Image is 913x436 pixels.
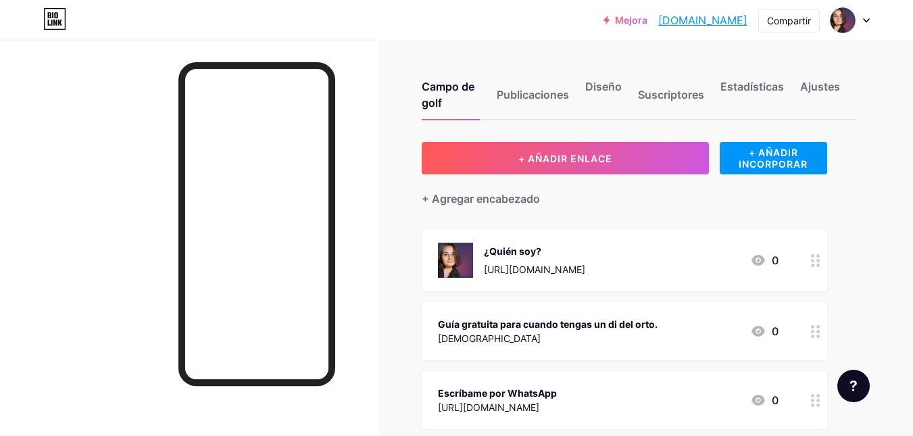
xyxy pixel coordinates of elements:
[497,88,569,101] font: Publicaciones
[615,14,647,26] font: Mejora
[638,88,704,101] font: Suscriptores
[772,324,779,338] font: 0
[658,12,747,28] a: [DOMAIN_NAME]
[772,253,779,267] font: 0
[585,80,622,93] font: Diseño
[438,318,658,330] font: Guía gratuita para cuando tengas un di del orto.
[438,333,541,344] font: [DEMOGRAPHIC_DATA]
[830,7,856,33] img: Belén Castaño
[518,153,612,164] font: + AÑADIR ENLACE
[484,245,541,257] font: ¿Quién soy?
[658,14,747,27] font: [DOMAIN_NAME]
[438,243,473,278] img: ¿Quién soy?
[438,387,557,399] font: Escríbame por WhatsApp
[422,142,709,174] button: + AÑADIR ENLACE
[422,80,474,110] font: Campo de golf
[800,80,840,93] font: Ajustes
[739,147,808,170] font: + AÑADIR INCORPORAR
[720,80,784,93] font: Estadísticas
[767,15,811,26] font: Compartir
[484,264,585,275] font: [URL][DOMAIN_NAME]
[422,192,540,205] font: + Agregar encabezado
[772,393,779,407] font: 0
[438,402,539,413] font: [URL][DOMAIN_NAME]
